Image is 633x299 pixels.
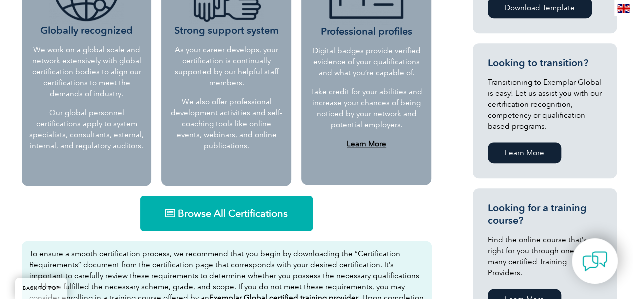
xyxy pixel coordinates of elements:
[140,196,313,231] a: Browse All Certifications
[169,44,284,88] p: As your career develops, your certification is continually supported by our helpful staff members.
[347,139,386,148] a: Learn More
[582,249,607,274] img: contact-chat.png
[488,77,602,132] p: Transitioning to Exemplar Global is easy! Let us assist you with our certification recognition, c...
[29,44,144,99] p: We work on a global scale and network extensively with global certification bodies to align our c...
[488,57,602,69] h3: Looking to transition?
[488,142,561,163] a: Learn More
[178,208,288,218] span: Browse All Certifications
[29,107,144,151] p: Our global personnel certifications apply to system specialists, consultants, external, internal,...
[617,4,630,13] img: en
[169,96,284,151] p: We also offer professional development activities and self-coaching tools like online events, web...
[310,45,423,78] p: Digital badges provide verified evidence of your qualifications and what you’re capable of.
[15,278,67,299] a: BACK TO TOP
[488,202,602,227] h3: Looking for a training course?
[488,234,602,278] p: Find the online course that’s right for you through one of our many certified Training Providers.
[310,86,423,130] p: Take credit for your abilities and increase your chances of being noticed by your network and pot...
